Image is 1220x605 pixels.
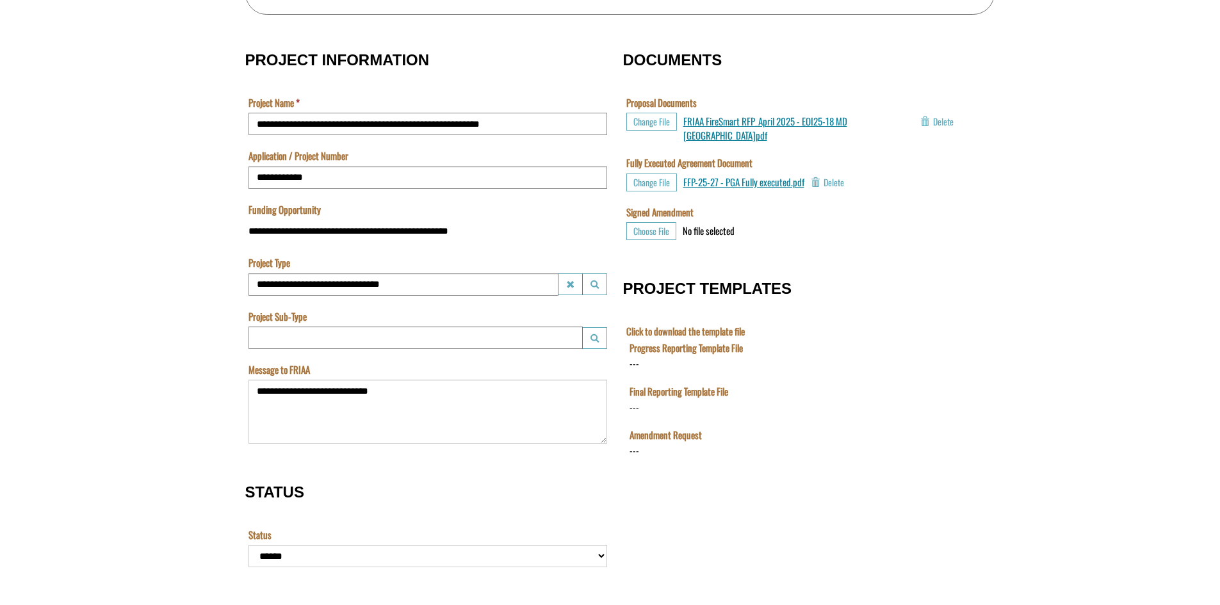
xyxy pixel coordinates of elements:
h3: PROJECT TEMPLATES [623,280,975,297]
label: Signed Amendment [626,206,694,219]
div: --- [3,59,13,72]
button: Project Type Launch lookup modal [582,273,607,295]
a: FFP-25-27 - PGA Fully executed.pdf [683,175,804,189]
label: Application / Project Number [248,149,348,163]
label: Project Name [248,96,300,109]
div: No file selected [683,224,735,238]
button: Choose File for Proposal Documents [626,113,677,131]
label: Final Reporting Template File [3,44,102,57]
label: Status [248,528,272,542]
label: Project Type [248,256,290,270]
h3: PROJECT INFORMATION [245,52,610,69]
div: --- [3,15,13,29]
label: Click to download the template file [626,325,745,338]
fieldset: PROJECT TEMPLATES [623,267,975,488]
div: --- [3,102,13,116]
label: Proposal Documents [626,96,697,109]
button: Choose File for Signed Amendment [626,222,676,240]
label: Funding Opportunity [248,203,321,216]
input: Project Sub-Type [248,327,583,349]
input: Project Type [248,273,558,296]
button: Project Type Clear lookup field [558,273,583,295]
fieldset: PROJECT INFORMATION [245,38,610,458]
button: Choose File for Fully Executed Agreement Document [626,173,677,191]
label: Project Sub-Type [248,310,307,323]
fieldset: STATUS [245,471,610,581]
a: FRIAA FireSmart RFP_April 2025 - EOI25-18 MD [GEOGRAPHIC_DATA]pdf [683,114,847,141]
h3: STATUS [245,484,610,501]
input: Funding Opportunity [248,220,607,242]
label: File field for users to download amendment request template [3,87,76,101]
h3: DOCUMENTS [623,52,975,69]
button: Delete [811,173,844,191]
label: Message to FRIAA [248,363,310,376]
button: Delete [920,113,954,131]
fieldset: DOCUMENTS [623,38,975,254]
button: Project Sub-Type Launch lookup modal [582,327,607,349]
textarea: Message to FRIAA [248,380,607,444]
input: Project Name [248,113,607,135]
label: Fully Executed Agreement Document [626,156,752,170]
